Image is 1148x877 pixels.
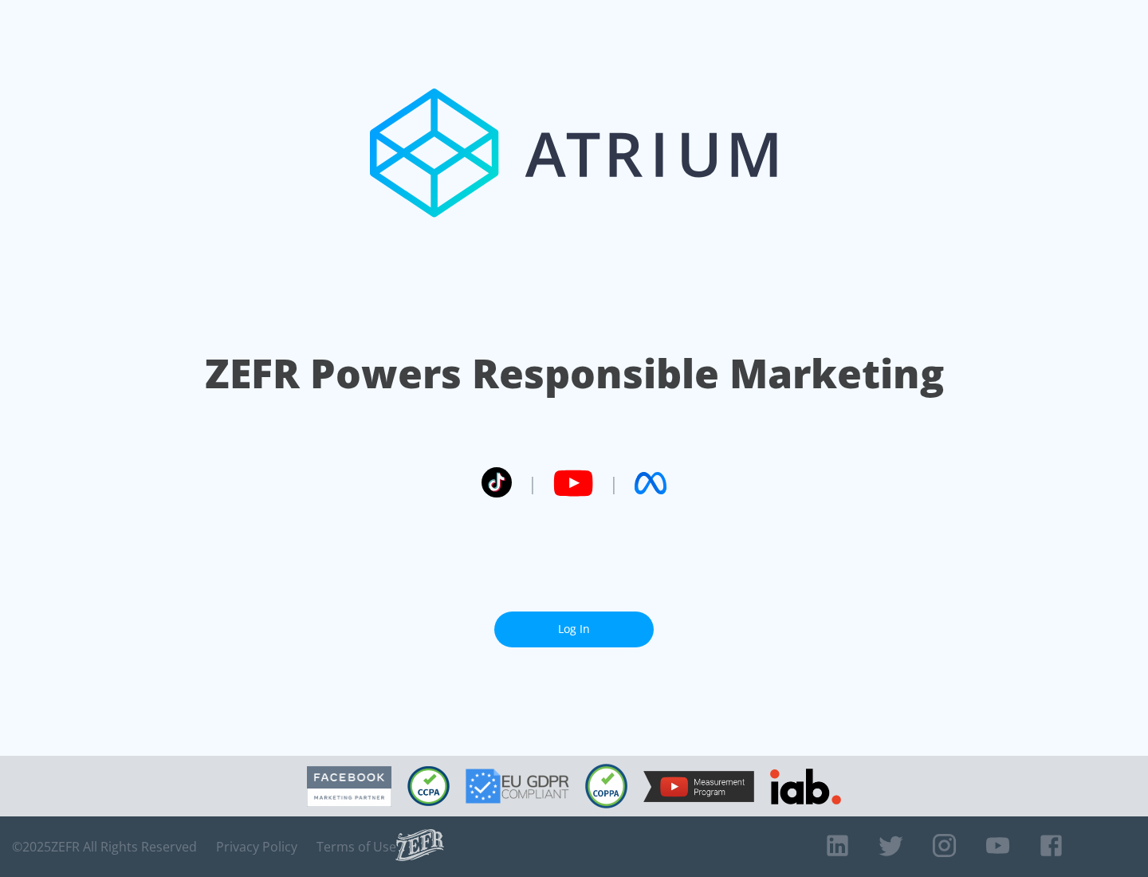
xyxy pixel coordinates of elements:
a: Terms of Use [316,839,396,855]
span: | [609,471,619,495]
a: Privacy Policy [216,839,297,855]
img: IAB [770,769,841,804]
img: GDPR Compliant [466,769,569,804]
img: COPPA Compliant [585,764,627,808]
span: | [528,471,537,495]
img: YouTube Measurement Program [643,771,754,802]
a: Log In [494,612,654,647]
img: Facebook Marketing Partner [307,766,391,807]
h1: ZEFR Powers Responsible Marketing [205,346,944,401]
span: © 2025 ZEFR All Rights Reserved [12,839,197,855]
img: CCPA Compliant [407,766,450,806]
